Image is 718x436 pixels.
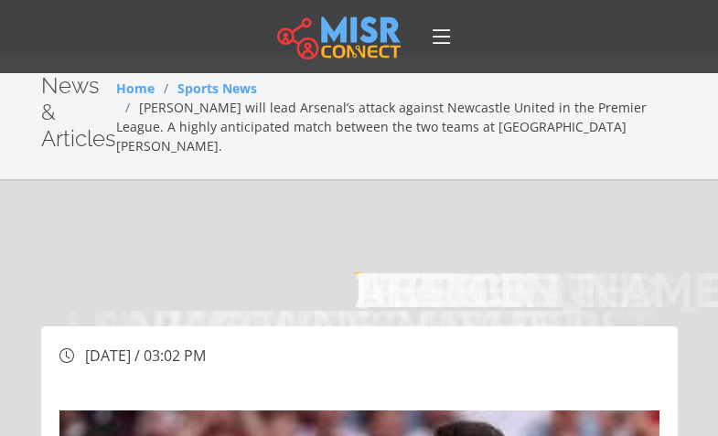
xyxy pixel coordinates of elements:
a: Sports News [177,80,257,97]
a: Home [116,80,155,97]
img: main.misr_connect [277,14,400,59]
span: [PERSON_NAME] will lead Arsenal’s attack against Newcastle United in the Premier League. A highly... [116,99,647,154]
span: News & Articles [41,72,116,152]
